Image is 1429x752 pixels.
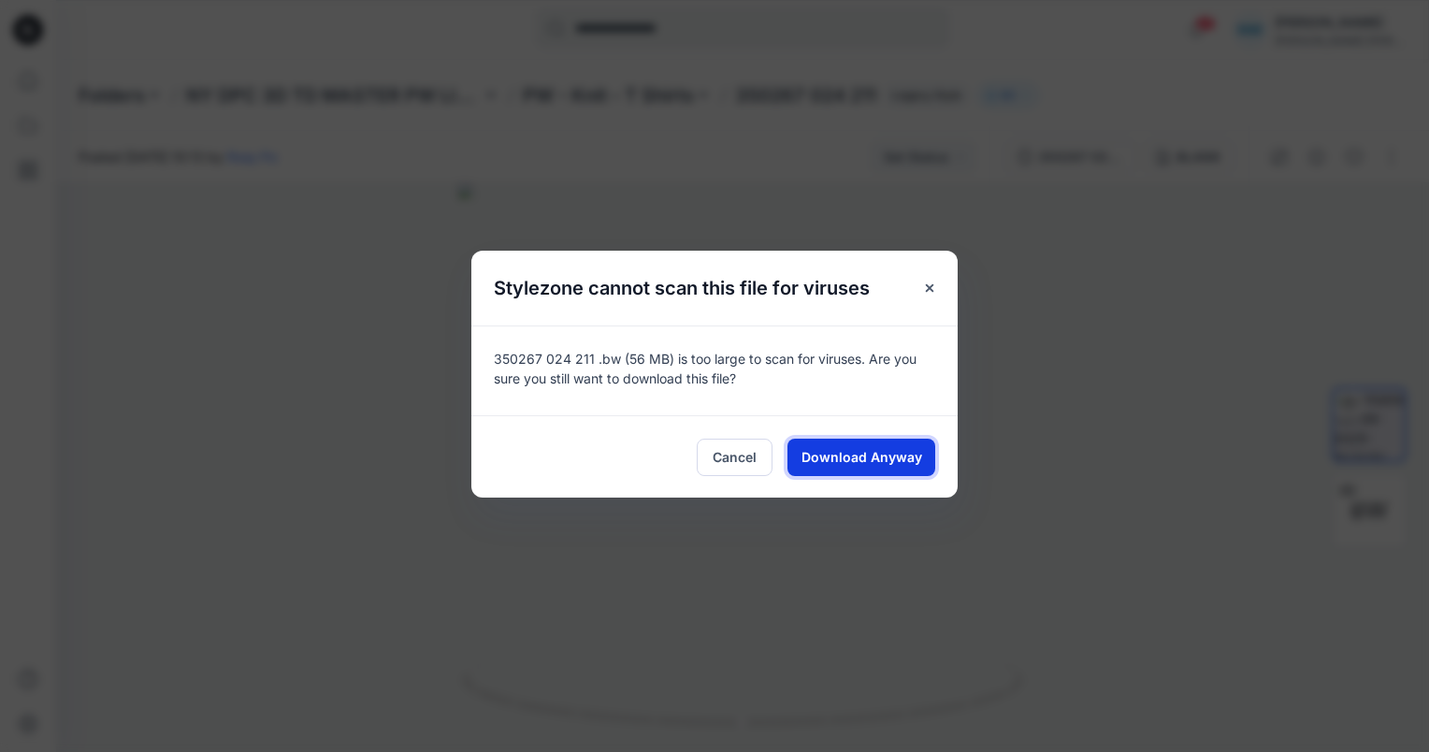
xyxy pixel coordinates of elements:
[913,271,946,305] button: Close
[471,251,892,325] h5: Stylezone cannot scan this file for viruses
[787,439,935,476] button: Download Anyway
[801,447,922,467] span: Download Anyway
[713,447,757,467] span: Cancel
[471,325,958,415] div: 350267 024 211 .bw (56 MB) is too large to scan for viruses. Are you sure you still want to downl...
[697,439,772,476] button: Cancel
